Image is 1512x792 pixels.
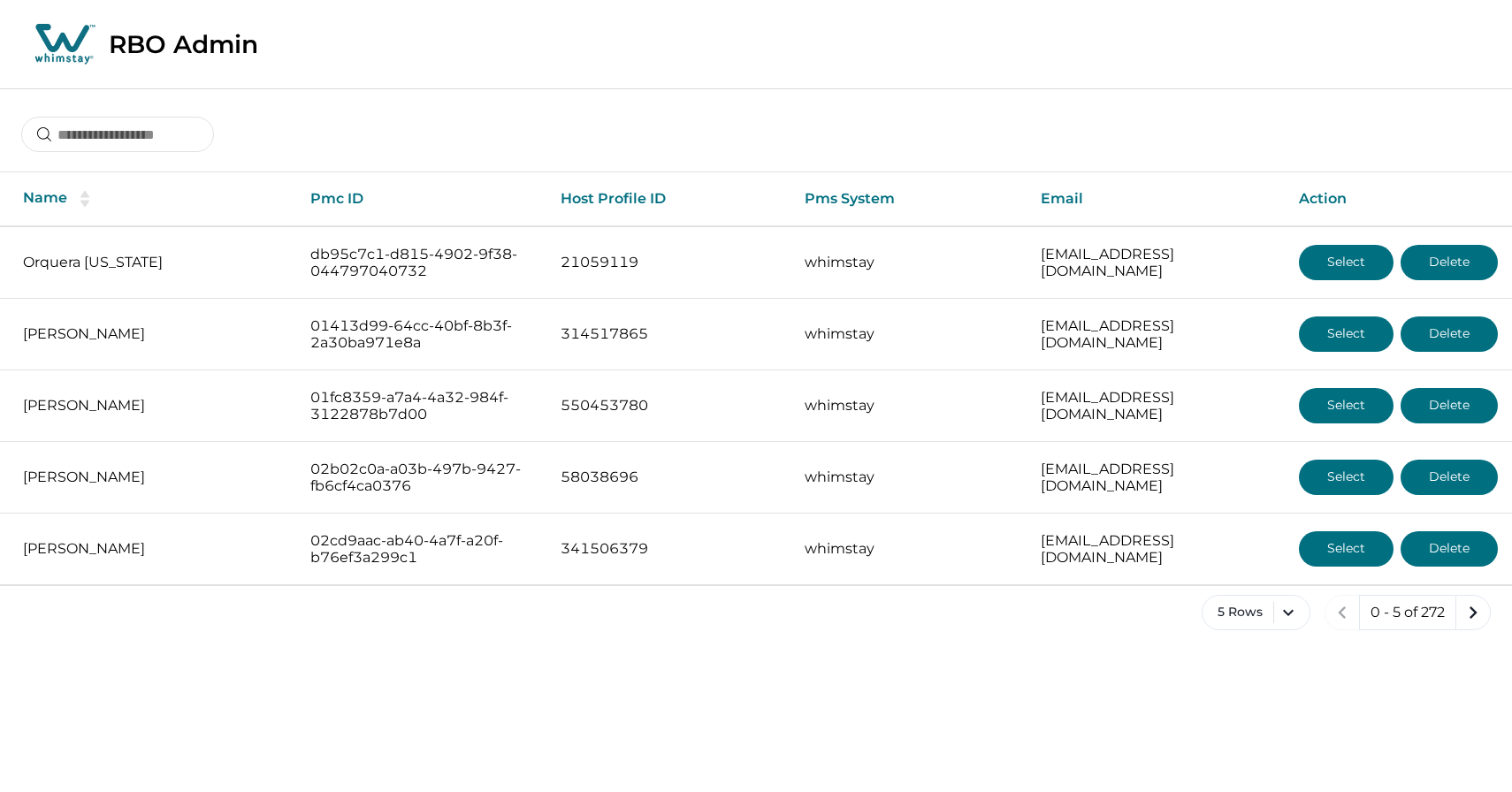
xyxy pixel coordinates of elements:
p: 314517865 [561,325,776,343]
p: [EMAIL_ADDRESS][DOMAIN_NAME] [1041,389,1271,423]
button: Select [1299,245,1394,280]
button: Delete [1401,316,1498,352]
th: Email [1027,172,1285,226]
button: Delete [1401,388,1498,423]
p: 01fc8359-a7a4-4a32-984f-3122878b7d00 [310,389,531,423]
p: 02b02c0a-a03b-497b-9427-fb6cf4ca0376 [310,461,531,495]
p: Orquera [US_STATE] [23,254,282,271]
p: whimstay [805,397,1012,415]
button: Select [1299,388,1394,423]
p: 550453780 [561,397,776,415]
p: [PERSON_NAME] [23,397,282,415]
p: [EMAIL_ADDRESS][DOMAIN_NAME] [1041,532,1271,567]
button: Select [1299,531,1394,567]
button: Select [1299,316,1394,352]
p: whimstay [805,254,1012,271]
p: whimstay [805,325,1012,343]
p: 341506379 [561,540,776,558]
p: [EMAIL_ADDRESS][DOMAIN_NAME] [1041,317,1271,352]
p: [EMAIL_ADDRESS][DOMAIN_NAME] [1041,461,1271,495]
p: [EMAIL_ADDRESS][DOMAIN_NAME] [1041,246,1271,280]
th: Host Profile ID [546,172,790,226]
button: 0 - 5 of 272 [1359,595,1456,630]
button: next page [1455,595,1491,630]
p: db95c7c1-d815-4902-9f38-044797040732 [310,246,531,280]
button: Select [1299,460,1394,495]
p: [PERSON_NAME] [23,325,282,343]
th: Pms System [790,172,1027,226]
button: Delete [1401,531,1498,567]
p: whimstay [805,540,1012,558]
button: 5 Rows [1202,595,1310,630]
p: [PERSON_NAME] [23,468,282,486]
button: Delete [1401,460,1498,495]
p: RBO Admin [109,29,258,59]
button: previous page [1325,595,1360,630]
p: 0 - 5 of 272 [1371,604,1445,621]
p: whimstay [805,468,1012,486]
p: [PERSON_NAME] [23,540,282,558]
p: 02cd9aac-ab40-4a7f-a20f-b76ef3a299c1 [310,532,531,567]
button: sorting [67,190,103,208]
p: 58038696 [561,468,776,486]
th: Action [1285,172,1512,226]
p: 21059119 [561,254,776,271]
p: 01413d99-64cc-40bf-8b3f-2a30ba971e8a [310,317,531,352]
th: Pmc ID [296,172,546,226]
button: Delete [1401,245,1498,280]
